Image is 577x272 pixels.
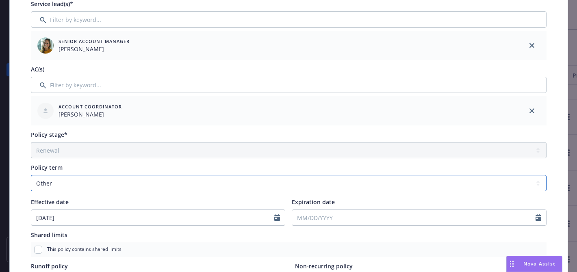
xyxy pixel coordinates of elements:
span: AC(s) [31,65,44,73]
div: This policy contains shared limits [31,242,547,257]
span: Policy term [31,164,63,171]
input: Filter by keyword... [31,77,547,93]
input: Filter by keyword... [31,11,547,28]
span: Account Coordinator [59,103,122,110]
span: Senior Account Manager [59,38,130,45]
input: MM/DD/YYYY [31,210,275,225]
span: [PERSON_NAME] [59,45,130,53]
span: Runoff policy [31,262,68,270]
img: employee photo [37,37,54,54]
svg: Calendar [274,214,280,221]
span: Nova Assist [523,260,555,267]
a: close [527,41,537,50]
span: Expiration date [292,198,335,206]
span: Effective date [31,198,69,206]
span: Non-recurring policy [295,262,353,270]
span: Policy stage* [31,131,67,138]
span: [PERSON_NAME] [59,110,122,119]
button: Nova Assist [506,256,562,272]
div: Drag to move [507,256,517,272]
span: Shared limits [31,231,67,239]
input: MM/DD/YYYY [292,210,536,225]
a: close [527,106,537,116]
svg: Calendar [536,214,541,221]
